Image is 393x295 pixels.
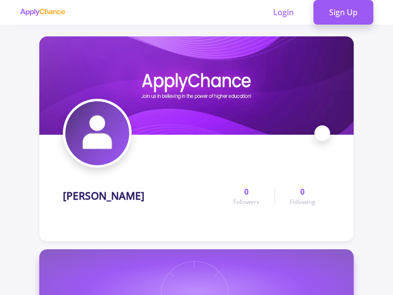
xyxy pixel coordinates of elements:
span: Followers [233,198,259,206]
img: vahid rasaeeavatar [65,101,129,165]
img: applychance logo text only [20,8,65,16]
span: 0 [244,186,249,198]
a: 0Followers [219,186,274,206]
span: Following [290,198,315,206]
a: 0Following [275,186,330,206]
h1: [PERSON_NAME] [63,190,144,202]
img: vahid rasaeecover image [39,36,354,135]
span: 0 [300,186,305,198]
